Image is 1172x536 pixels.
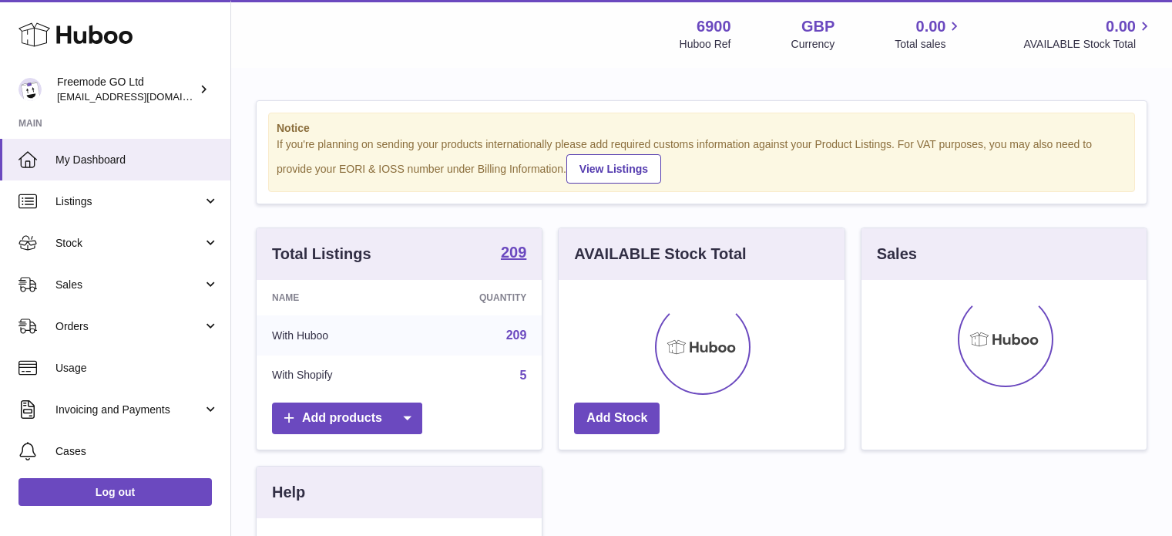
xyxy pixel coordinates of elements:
th: Quantity [411,280,542,315]
a: 5 [519,369,526,382]
span: My Dashboard [55,153,219,167]
a: 209 [506,329,527,342]
span: 0.00 [916,16,946,37]
a: Add Stock [574,403,660,434]
a: 0.00 Total sales [895,16,963,52]
a: View Listings [566,154,661,184]
h3: Total Listings [272,244,371,265]
h3: AVAILABLE Stock Total [574,244,746,265]
div: Currency [791,37,835,52]
span: Invoicing and Payments [55,403,203,417]
div: If you're planning on sending your products internationally please add required customs informati... [277,137,1127,184]
td: With Huboo [257,315,411,356]
span: Sales [55,278,203,292]
span: 0.00 [1106,16,1136,37]
span: Cases [55,444,219,459]
div: Freemode GO Ltd [57,75,196,104]
img: internalAdmin-6900@internal.huboo.com [18,78,42,101]
a: 209 [501,244,526,263]
th: Name [257,280,411,315]
a: 0.00 AVAILABLE Stock Total [1023,16,1154,52]
td: With Shopify [257,356,411,396]
span: Stock [55,236,203,251]
span: Listings [55,194,203,209]
strong: GBP [801,16,835,37]
span: Orders [55,319,203,334]
span: [EMAIL_ADDRESS][DOMAIN_NAME] [57,90,227,103]
span: Total sales [895,37,963,52]
span: Usage [55,361,219,376]
strong: 209 [501,244,526,260]
div: Huboo Ref [680,37,731,52]
strong: 6900 [697,16,731,37]
span: AVAILABLE Stock Total [1023,37,1154,52]
h3: Sales [877,244,917,265]
strong: Notice [277,121,1127,136]
a: Log out [18,478,212,506]
h3: Help [272,482,305,503]
a: Add products [272,403,422,434]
